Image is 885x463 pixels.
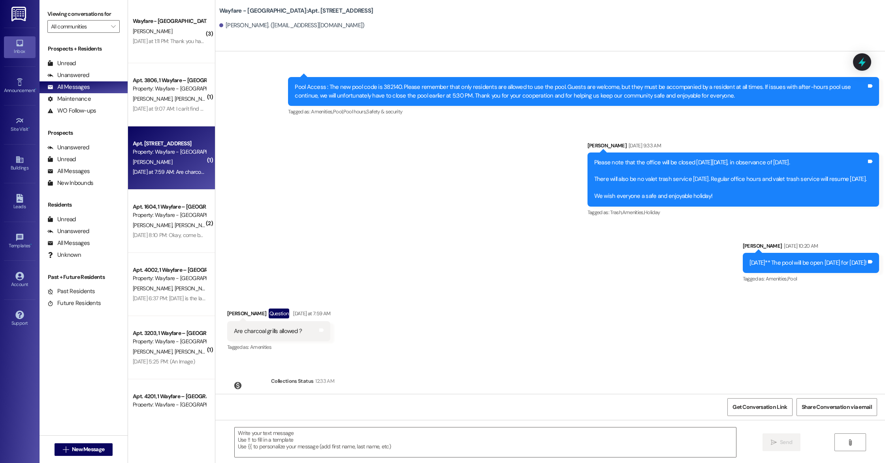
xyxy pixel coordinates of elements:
div: All Messages [47,83,90,91]
div: [DATE] at 7:59 AM [291,309,330,318]
div: Future Residents [47,299,101,307]
span: • [28,125,30,131]
span: Send [780,438,792,446]
div: All Messages [47,167,90,175]
div: [DATE] at 1:11 PM: Thank you have a good day [133,38,234,45]
div: All Messages [47,239,90,247]
span: [PERSON_NAME] [174,285,214,292]
span: Safety & security [366,108,402,115]
div: Unanswered [47,143,89,152]
div: Property: Wayfare - [GEOGRAPHIC_DATA] [133,337,206,346]
div: Apt. 3806, 1 Wayfare – [GEOGRAPHIC_DATA] [133,76,206,85]
div: Apt. 4002, 1 Wayfare – [GEOGRAPHIC_DATA] [133,266,206,274]
span: Pool [787,275,797,282]
button: Get Conversation Link [727,398,792,416]
div: Property: Wayfare - [GEOGRAPHIC_DATA] [133,401,206,409]
div: Past + Future Residents [40,273,128,281]
div: Property: Wayfare - [GEOGRAPHIC_DATA] [133,85,206,93]
div: Unanswered [47,71,89,79]
div: Collections Status [271,377,313,385]
button: New Message [55,443,113,456]
div: [DATE]** The pool will be open [DATE] for [DATE]! [749,259,866,267]
span: • [35,87,36,92]
input: All communities [51,20,107,33]
div: Tagged as: [227,341,330,353]
i:  [111,23,115,30]
div: Apt. 3203, 1 Wayfare – [GEOGRAPHIC_DATA] [133,329,206,337]
span: [PERSON_NAME] [133,285,175,292]
a: Buildings [4,153,36,174]
span: [PERSON_NAME] [174,95,214,102]
div: Unread [47,59,76,68]
span: [PERSON_NAME] [133,158,172,166]
div: Unknown [47,251,81,259]
div: Tagged as: [288,106,879,117]
div: [PERSON_NAME] has an outstanding balance of $0 for Wayfare - [GEOGRAPHIC_DATA] (as of [DATE]) [278,394,528,402]
div: Question [269,309,290,318]
span: Get Conversation Link [732,403,787,411]
div: Unread [47,215,76,224]
div: [PERSON_NAME] [227,309,330,321]
div: Residents [40,201,128,209]
div: Property: Wayfare - [GEOGRAPHIC_DATA] [133,211,206,219]
span: [PERSON_NAME] [174,222,214,229]
span: Amenities , [766,275,788,282]
span: [PERSON_NAME] [133,28,172,35]
div: WO Follow-ups [47,107,96,115]
div: Unanswered [47,227,89,235]
div: Apt. [STREET_ADDRESS] [133,139,206,148]
span: Holiday [644,209,660,216]
div: Maintenance [47,95,91,103]
a: Site Visit • [4,114,36,136]
div: Please note that the office will be closed [DATE][DATE], in observance of [DATE]. There will also... [594,158,867,201]
span: [PERSON_NAME] [133,222,175,229]
i:  [771,439,777,446]
label: Viewing conversations for [47,8,120,20]
div: [DATE] 9:33 AM [627,141,661,150]
div: [DATE] 8:10 PM: Okay, come by the office whenever! [133,231,251,239]
span: [PERSON_NAME] [133,348,175,355]
span: Amenities , [311,108,333,115]
a: Support [4,308,36,329]
span: Pool , [333,108,343,115]
span: Amenities [250,344,271,350]
div: Property: Wayfare - [GEOGRAPHIC_DATA] [133,148,206,156]
div: [PERSON_NAME] [743,242,879,253]
div: [DATE] 6:37 PM: [DATE] is the last day to give notice before extra fees apply. If you are still n... [133,295,562,302]
div: [PERSON_NAME]. ([EMAIL_ADDRESS][DOMAIN_NAME]) [219,21,365,30]
i:  [63,446,69,453]
div: Pool Access : The new pool code is 382140. Please remember that only residents are allowed to use... [295,83,866,100]
div: Wayfare - [GEOGRAPHIC_DATA] [133,17,206,25]
span: • [30,242,32,247]
a: Account [4,269,36,291]
span: Trash , [610,209,622,216]
button: Send [763,433,801,451]
div: Are charcoal grills allowed ? [234,327,302,335]
a: Leads [4,192,36,213]
i:  [847,439,853,446]
div: [DATE] 5:25 PM: (An Image) [133,358,195,365]
button: Share Conversation via email [796,398,877,416]
a: Inbox [4,36,36,58]
div: [PERSON_NAME] [587,141,879,152]
span: Pool hours , [343,108,367,115]
div: Prospects [40,129,128,137]
div: Tagged as: [587,207,879,218]
div: Apt. 1604, 1 Wayfare – [GEOGRAPHIC_DATA] [133,203,206,211]
span: Share Conversation via email [802,403,872,411]
div: New Inbounds [47,179,93,187]
div: [DATE] at 7:59 AM: Are charcoal grills allowed ? [133,168,239,175]
div: [DATE] 10:20 AM [782,242,818,250]
span: [PERSON_NAME] [133,95,175,102]
div: Tagged as: [743,273,879,284]
div: Apt. 4201, 1 Wayfare – [GEOGRAPHIC_DATA] [133,392,206,401]
span: New Message [72,445,104,454]
div: Prospects + Residents [40,45,128,53]
a: Templates • [4,231,36,252]
div: Property: Wayfare - [GEOGRAPHIC_DATA] [133,274,206,282]
div: Unread [47,155,76,164]
div: Past Residents [47,287,95,295]
b: Wayfare - [GEOGRAPHIC_DATA]: Apt. [STREET_ADDRESS] [219,7,373,15]
span: [PERSON_NAME] [174,348,214,355]
div: [DATE] at 9:07 AM: I can't find an A/C company that will come out till [DATE], so [PERSON_NAME] i... [133,105,510,112]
